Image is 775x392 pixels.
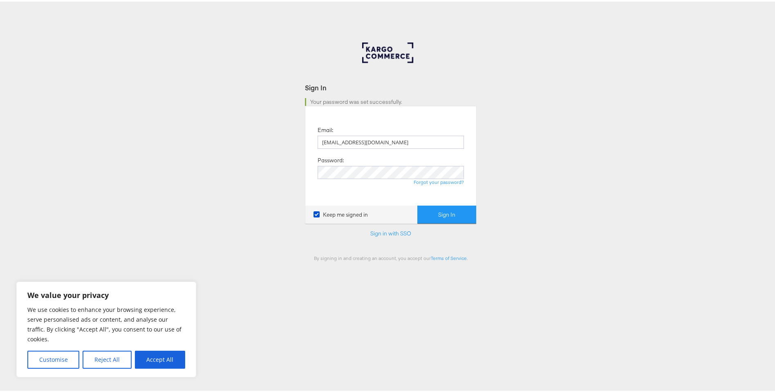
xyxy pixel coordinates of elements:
[314,209,368,217] label: Keep me signed in
[417,204,476,222] button: Sign In
[414,177,464,184] a: Forgot your password?
[83,349,131,367] button: Reject All
[27,303,185,343] p: We use cookies to enhance your browsing experience, serve personalised ads or content, and analys...
[305,253,477,260] div: By signing in and creating an account, you accept our .
[135,349,185,367] button: Accept All
[370,228,411,235] a: Sign in with SSO
[305,96,477,104] div: Your password was set successfully.
[27,289,185,298] p: We value your privacy
[27,349,79,367] button: Customise
[16,280,196,376] div: We value your privacy
[318,155,344,163] label: Password:
[318,134,464,147] input: Email
[431,253,467,260] a: Terms of Service
[318,125,333,132] label: Email:
[305,81,477,91] div: Sign In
